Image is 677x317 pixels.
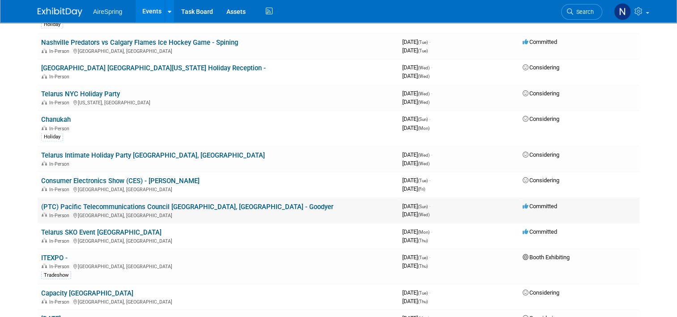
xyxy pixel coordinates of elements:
div: [GEOGRAPHIC_DATA], [GEOGRAPHIC_DATA] [41,236,395,244]
span: (Wed) [418,161,430,166]
span: (Thu) [418,299,428,304]
span: (Thu) [418,238,428,243]
img: In-Person Event [42,161,47,165]
span: Considering [523,151,559,158]
span: Considering [523,90,559,97]
span: Booth Exhibiting [523,253,570,260]
img: In-Person Event [42,100,47,104]
img: Natalie Pyron [614,3,631,20]
span: (Tue) [418,255,428,260]
span: In-Person [49,100,72,106]
a: Capacity [GEOGRAPHIC_DATA] [41,289,133,297]
span: [DATE] [402,116,430,122]
span: (Wed) [418,152,430,157]
a: Consumer Electronics Show (CES) - [PERSON_NAME] [41,176,200,184]
div: [GEOGRAPHIC_DATA], [GEOGRAPHIC_DATA] [41,47,395,54]
img: In-Person Event [42,74,47,78]
span: [DATE] [402,47,428,54]
span: (Sun) [418,117,428,122]
a: Nashville Predators vs Calgary Flames Ice Hockey Game - Spining [41,39,238,47]
span: (Wed) [418,91,430,96]
img: In-Person Event [42,299,47,303]
img: In-Person Event [42,48,47,53]
span: (Tue) [418,48,428,53]
span: (Mon) [418,229,430,234]
span: - [429,202,430,209]
div: [GEOGRAPHIC_DATA], [GEOGRAPHIC_DATA] [41,297,395,304]
span: In-Person [49,238,72,244]
span: Search [573,9,594,15]
span: (Wed) [418,65,430,70]
span: - [429,39,430,45]
span: [DATE] [402,151,432,158]
span: In-Person [49,161,72,167]
span: [DATE] [402,210,430,217]
div: [GEOGRAPHIC_DATA], [GEOGRAPHIC_DATA] [41,185,395,192]
span: Considering [523,116,559,122]
span: [DATE] [402,289,430,296]
div: [GEOGRAPHIC_DATA], [GEOGRAPHIC_DATA] [41,262,395,269]
span: [DATE] [402,124,430,131]
span: [DATE] [402,236,428,243]
span: (Wed) [418,212,430,217]
span: [DATE] [402,39,430,45]
span: (Fri) [418,186,425,191]
img: In-Person Event [42,125,47,130]
div: [US_STATE], [GEOGRAPHIC_DATA] [41,99,395,106]
span: In-Person [49,212,72,218]
span: - [431,64,432,71]
img: ExhibitDay [38,8,82,17]
span: In-Person [49,299,72,304]
span: - [431,90,432,97]
span: [DATE] [402,262,428,269]
span: (Tue) [418,290,428,295]
span: In-Person [49,186,72,192]
a: Telarus Intimate Holiday Party [GEOGRAPHIC_DATA], [GEOGRAPHIC_DATA] [41,151,265,159]
span: [DATE] [402,159,430,166]
span: [DATE] [402,99,430,105]
a: Search [561,4,602,20]
span: [DATE] [402,185,425,192]
span: Committed [523,228,557,235]
div: Holiday [41,21,63,29]
span: Considering [523,289,559,296]
div: Tradeshow [41,271,71,279]
span: (Sun) [418,204,428,209]
span: In-Person [49,48,72,54]
span: [DATE] [402,73,430,79]
span: [DATE] [402,253,430,260]
span: Committed [523,202,557,209]
span: (Thu) [418,263,428,268]
a: ITEXPO - [41,253,68,261]
span: - [431,151,432,158]
span: Considering [523,176,559,183]
span: AireSpring [93,8,122,15]
span: In-Person [49,263,72,269]
span: - [431,228,432,235]
a: Chanukah [41,116,71,124]
span: In-Person [49,125,72,131]
span: [DATE] [402,228,432,235]
a: Telarus SKO Event [GEOGRAPHIC_DATA] [41,228,162,236]
span: - [429,253,430,260]
span: Committed [523,39,557,45]
img: In-Person Event [42,263,47,268]
div: [GEOGRAPHIC_DATA], [GEOGRAPHIC_DATA] [41,211,395,218]
a: [GEOGRAPHIC_DATA] [GEOGRAPHIC_DATA][US_STATE] Holiday Reception - [41,64,266,72]
span: - [429,116,430,122]
span: - [429,289,430,296]
a: Telarus NYC Holiday Party [41,90,120,98]
span: [DATE] [402,64,432,71]
span: - [429,176,430,183]
span: [DATE] [402,297,428,304]
div: Holiday [41,133,63,141]
span: (Wed) [418,100,430,105]
span: [DATE] [402,202,430,209]
span: (Tue) [418,40,428,45]
span: (Wed) [418,74,430,79]
span: [DATE] [402,176,430,183]
img: In-Person Event [42,212,47,217]
a: (PTC) Pacific Telecommunications Council [GEOGRAPHIC_DATA], [GEOGRAPHIC_DATA] - Goodyer [41,202,333,210]
span: [DATE] [402,90,432,97]
img: In-Person Event [42,186,47,191]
